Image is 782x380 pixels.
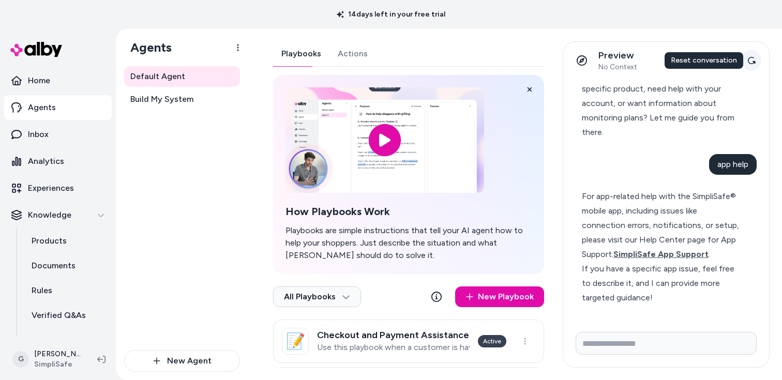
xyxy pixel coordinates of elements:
[582,40,734,137] span: I’m here to help you navigate! Could you please tell me what you are trying to find or do? For ex...
[21,328,112,353] a: Reviews
[28,74,50,87] p: Home
[28,155,64,168] p: Analytics
[12,351,29,368] span: G
[4,203,112,227] button: Knowledge
[4,122,112,147] a: Inbox
[576,332,757,355] input: Write your prompt here
[285,224,532,262] p: Playbooks are simple instructions that tell your AI agent how to help your shoppers. Just describ...
[124,350,240,372] button: New Agent
[32,260,76,272] p: Documents
[330,9,452,20] p: 14 days left in your free trial
[317,342,470,353] p: Use this playbook when a customer is having trouble completing the checkout process to purchase t...
[34,359,81,370] span: SimpliSafe
[21,278,112,303] a: Rules
[478,335,506,347] div: Active
[4,95,112,120] a: Agents
[582,189,742,262] div: For app-related help with the SimpliSafe® mobile app, including issues like connection errors, no...
[32,235,67,247] p: Products
[6,343,89,376] button: G[PERSON_NAME]SimpliSafe
[10,42,62,57] img: alby Logo
[285,205,532,218] h2: How Playbooks Work
[284,292,350,302] span: All Playbooks
[28,182,74,194] p: Experiences
[273,320,544,363] a: 📝Checkout and Payment AssistanceUse this playbook when a customer is having trouble completing th...
[4,176,112,201] a: Experiences
[455,286,544,307] a: New Playbook
[32,284,52,297] p: Rules
[4,149,112,174] a: Analytics
[598,63,637,72] span: No Context
[613,249,709,259] span: SimpliSafe App Support
[124,89,240,110] a: Build My System
[317,330,470,340] h3: Checkout and Payment Assistance
[32,309,86,322] p: Verified Q&As
[32,334,63,346] p: Reviews
[582,262,742,305] div: If you have a specific app issue, feel free to describe it, and I can provide more targeted guida...
[273,286,361,307] button: All Playbooks
[21,253,112,278] a: Documents
[21,303,112,328] a: Verified Q&As
[34,349,81,359] p: [PERSON_NAME]
[124,66,240,87] a: Default Agent
[28,209,71,221] p: Knowledge
[282,328,309,355] div: 📝
[329,41,376,66] button: Actions
[122,40,172,55] h1: Agents
[28,128,49,141] p: Inbox
[130,70,185,83] span: Default Agent
[130,93,193,105] span: Build My System
[598,50,637,62] p: Preview
[4,68,112,93] a: Home
[665,52,743,69] div: Reset conversation
[717,159,748,169] span: app help
[21,229,112,253] a: Products
[273,41,329,66] button: Playbooks
[28,101,56,114] p: Agents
